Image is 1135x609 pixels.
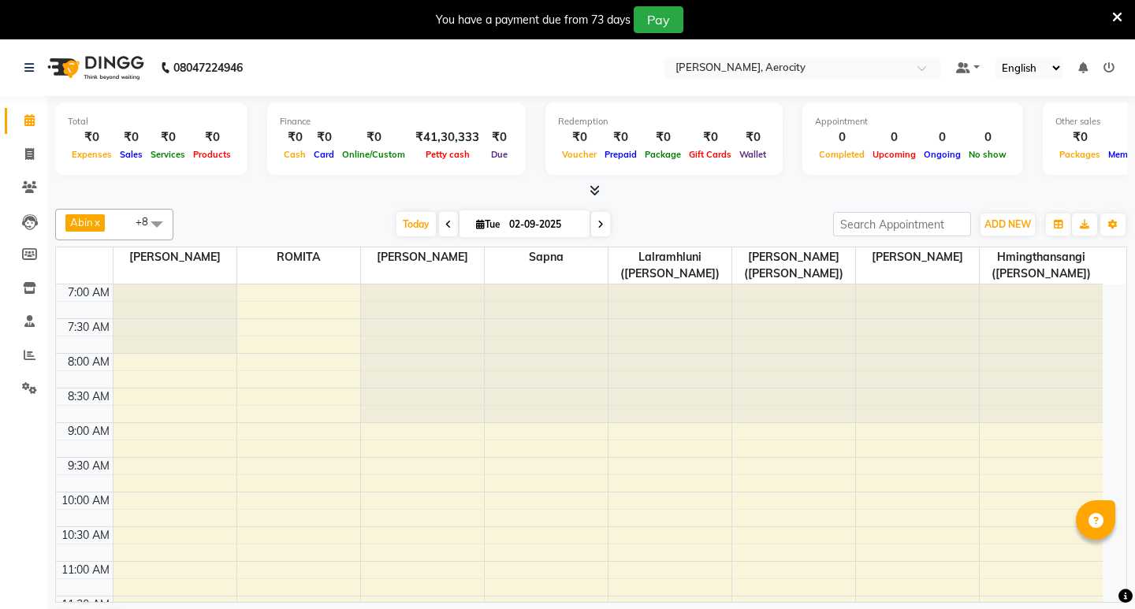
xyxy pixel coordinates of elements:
[70,216,93,228] span: Abin
[113,247,236,267] span: [PERSON_NAME]
[147,128,189,147] div: ₹0
[815,128,869,147] div: 0
[641,128,685,147] div: ₹0
[436,12,631,28] div: You have a payment due from 73 days
[965,128,1010,147] div: 0
[310,149,338,160] span: Card
[641,149,685,160] span: Package
[558,149,601,160] span: Voucher
[68,149,116,160] span: Expenses
[634,6,683,33] button: Pay
[65,354,113,370] div: 8:00 AM
[486,128,513,147] div: ₹0
[65,388,113,405] div: 8:30 AM
[147,149,189,160] span: Services
[116,128,147,147] div: ₹0
[472,218,504,230] span: Tue
[735,128,770,147] div: ₹0
[558,128,601,147] div: ₹0
[980,247,1103,284] span: Hmingthansangi ([PERSON_NAME])
[869,149,920,160] span: Upcoming
[58,527,113,544] div: 10:30 AM
[65,458,113,474] div: 9:30 AM
[40,46,148,90] img: logo
[68,115,235,128] div: Total
[487,149,512,160] span: Due
[280,128,310,147] div: ₹0
[65,423,113,440] div: 9:00 AM
[136,215,160,228] span: +8
[815,115,1010,128] div: Appointment
[558,115,770,128] div: Redemption
[601,128,641,147] div: ₹0
[735,149,770,160] span: Wallet
[338,149,409,160] span: Online/Custom
[965,149,1010,160] span: No show
[815,149,869,160] span: Completed
[1055,149,1104,160] span: Packages
[485,247,608,267] span: Sapna
[338,128,409,147] div: ₹0
[1055,128,1104,147] div: ₹0
[280,115,513,128] div: Finance
[116,149,147,160] span: Sales
[65,319,113,336] div: 7:30 AM
[984,218,1031,230] span: ADD NEW
[65,284,113,301] div: 7:00 AM
[189,149,235,160] span: Products
[685,149,735,160] span: Gift Cards
[310,128,338,147] div: ₹0
[920,149,965,160] span: Ongoing
[608,247,731,284] span: Lalramhluni ([PERSON_NAME])
[422,149,474,160] span: Petty cash
[58,492,113,509] div: 10:00 AM
[396,212,436,236] span: Today
[685,128,735,147] div: ₹0
[732,247,855,284] span: [PERSON_NAME] ([PERSON_NAME])
[981,214,1035,236] button: ADD NEW
[833,212,971,236] input: Search Appointment
[869,128,920,147] div: 0
[504,213,583,236] input: 2025-09-02
[409,128,486,147] div: ₹41,30,333
[58,562,113,578] div: 11:00 AM
[920,128,965,147] div: 0
[93,216,100,228] a: x
[189,128,235,147] div: ₹0
[856,247,979,267] span: [PERSON_NAME]
[68,128,116,147] div: ₹0
[280,149,310,160] span: Cash
[601,149,641,160] span: Prepaid
[237,247,360,267] span: ROMITA
[173,46,243,90] b: 08047224946
[361,247,484,267] span: [PERSON_NAME]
